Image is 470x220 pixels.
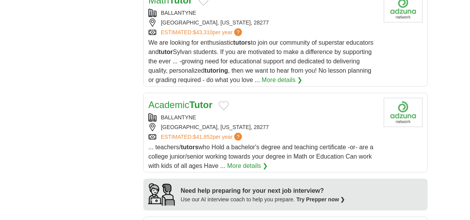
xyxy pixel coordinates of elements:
[189,100,212,110] strong: Tutor
[181,196,345,204] div: Use our AI interview coach to help you prepare.
[193,134,213,140] span: $41,852
[161,133,244,141] a: ESTIMATED:$41,852per year?
[148,100,212,110] a: AcademicTutor
[296,196,345,203] a: Try Prepper now ❯
[148,9,378,17] div: BALLANTYNE
[148,113,378,122] div: BALLANTYNE
[227,161,268,171] a: More details ❯
[148,123,378,131] div: [GEOGRAPHIC_DATA], [US_STATE], 28277
[219,101,229,110] button: Add to favorite jobs
[233,39,251,46] strong: tutors
[193,29,213,35] span: $43,310
[161,28,244,37] a: ESTIMATED:$43,310per year?
[205,67,228,74] strong: tutoring
[159,49,173,55] strong: tutor
[181,144,198,150] strong: tutors
[148,19,378,27] div: [GEOGRAPHIC_DATA], [US_STATE], 28277
[262,75,303,85] a: More details ❯
[148,39,374,83] span: We are looking for enthusiastic to join our community of superstar educators and Sylvan students....
[234,28,242,36] span: ?
[234,133,242,141] span: ?
[384,98,423,127] img: Company logo
[148,144,373,169] span: ... teachers/ who Hold a bachelor's degree and teaching certificate -or- are a college junior/sen...
[181,186,345,196] div: Need help preparing for your next job interview?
